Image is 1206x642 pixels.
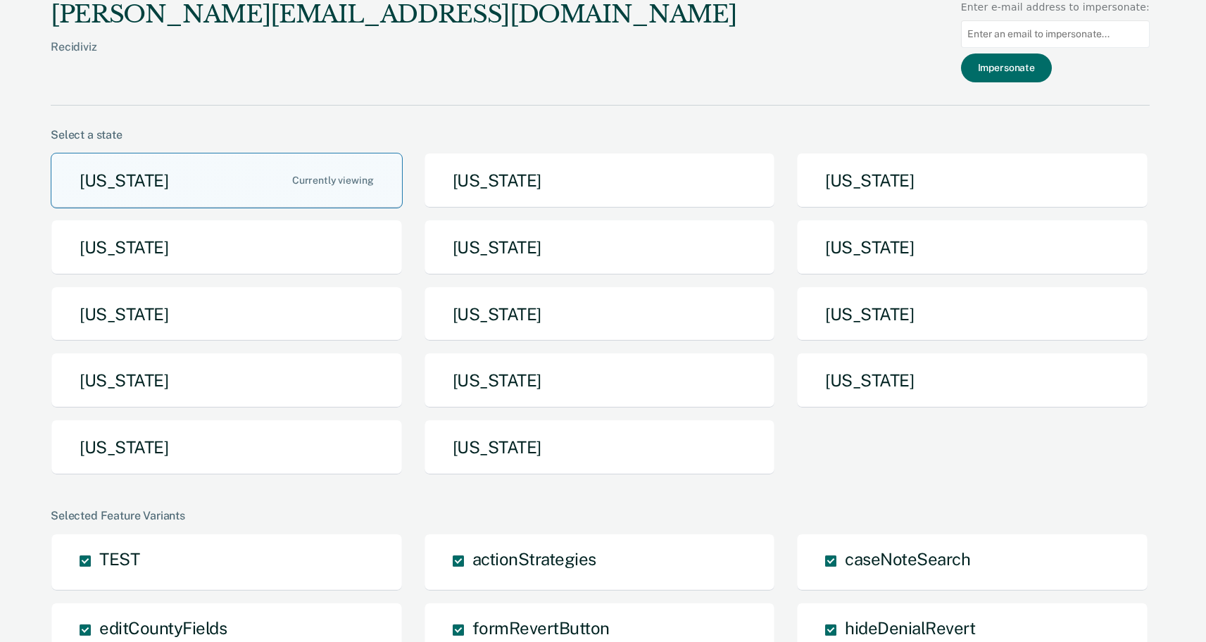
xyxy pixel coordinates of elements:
[845,618,975,638] span: hideDenialRevert
[796,353,1148,408] button: [US_STATE]
[51,509,1150,522] div: Selected Feature Variants
[51,420,403,475] button: [US_STATE]
[961,53,1052,82] button: Impersonate
[99,549,139,569] span: TEST
[424,220,776,275] button: [US_STATE]
[424,420,776,475] button: [US_STATE]
[424,153,776,208] button: [US_STATE]
[51,40,736,76] div: Recidiviz
[99,618,227,638] span: editCountyFields
[796,287,1148,342] button: [US_STATE]
[796,153,1148,208] button: [US_STATE]
[51,220,403,275] button: [US_STATE]
[51,153,403,208] button: [US_STATE]
[424,353,776,408] button: [US_STATE]
[472,549,596,569] span: actionStrategies
[51,353,403,408] button: [US_STATE]
[472,618,610,638] span: formRevertButton
[51,287,403,342] button: [US_STATE]
[961,20,1150,48] input: Enter an email to impersonate...
[796,220,1148,275] button: [US_STATE]
[845,549,970,569] span: caseNoteSearch
[51,128,1150,141] div: Select a state
[424,287,776,342] button: [US_STATE]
